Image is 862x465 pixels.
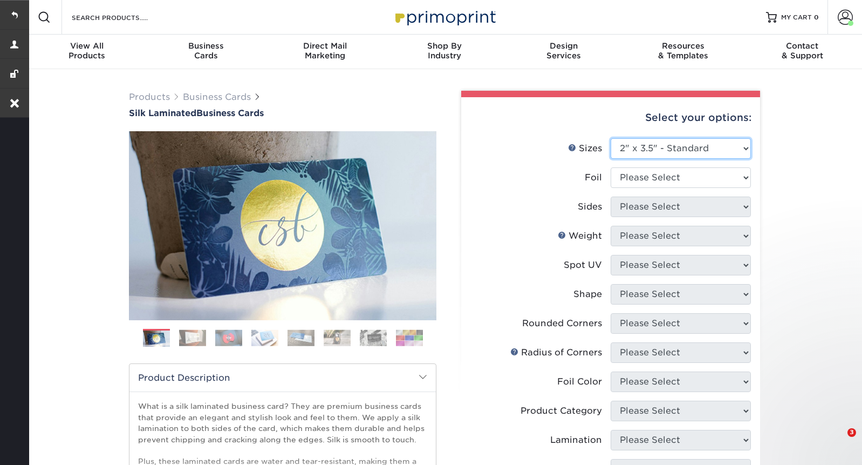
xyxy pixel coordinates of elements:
a: Contact& Support [743,35,862,69]
a: Direct MailMarketing [265,35,385,69]
div: & Templates [624,41,743,60]
div: Rounded Corners [522,317,602,330]
span: MY CART [781,13,812,22]
span: Resources [624,41,743,51]
span: Shop By [385,41,504,51]
span: 3 [847,428,856,437]
span: View All [27,41,146,51]
a: Shop ByIndustry [385,35,504,69]
img: Business Cards 01 [143,325,170,352]
div: Foil [585,171,602,184]
a: Silk LaminatedBusiness Cards [129,108,436,118]
div: & Support [743,41,862,60]
iframe: Intercom notifications message [646,219,862,425]
img: Business Cards 03 [215,329,242,346]
img: Business Cards 08 [396,329,423,346]
a: Business Cards [183,92,251,102]
a: BusinessCards [146,35,265,69]
h1: Business Cards [129,108,436,118]
div: Product Category [521,405,602,417]
span: Silk Laminated [129,108,196,118]
div: Industry [385,41,504,60]
div: Radius of Corners [510,346,602,359]
a: DesignServices [504,35,624,69]
img: Business Cards 07 [360,329,387,346]
h2: Product Description [129,364,436,392]
span: 0 [814,14,819,21]
div: Weight [558,230,602,242]
div: Spot UV [564,259,602,272]
div: Lamination [550,434,602,447]
div: Products [27,41,146,60]
img: Silk Laminated 01 [129,72,436,380]
div: Shape [573,288,602,301]
div: Cards [146,41,265,60]
img: Business Cards 06 [324,329,351,346]
iframe: Intercom live chat [825,428,851,454]
img: Business Cards 02 [179,329,206,346]
span: Direct Mail [265,41,385,51]
div: Marketing [265,41,385,60]
span: Design [504,41,624,51]
div: Services [504,41,624,60]
div: Sides [578,200,602,213]
span: Contact [743,41,862,51]
span: Business [146,41,265,51]
div: Sizes [568,142,602,155]
a: Products [129,92,170,102]
img: Primoprint [391,5,498,29]
a: View AllProducts [27,35,146,69]
div: Select your options: [470,97,751,138]
img: Business Cards 04 [251,329,278,346]
input: SEARCH PRODUCTS..... [71,11,176,24]
img: Business Cards 05 [288,329,314,346]
a: Resources& Templates [624,35,743,69]
div: Foil Color [557,375,602,388]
